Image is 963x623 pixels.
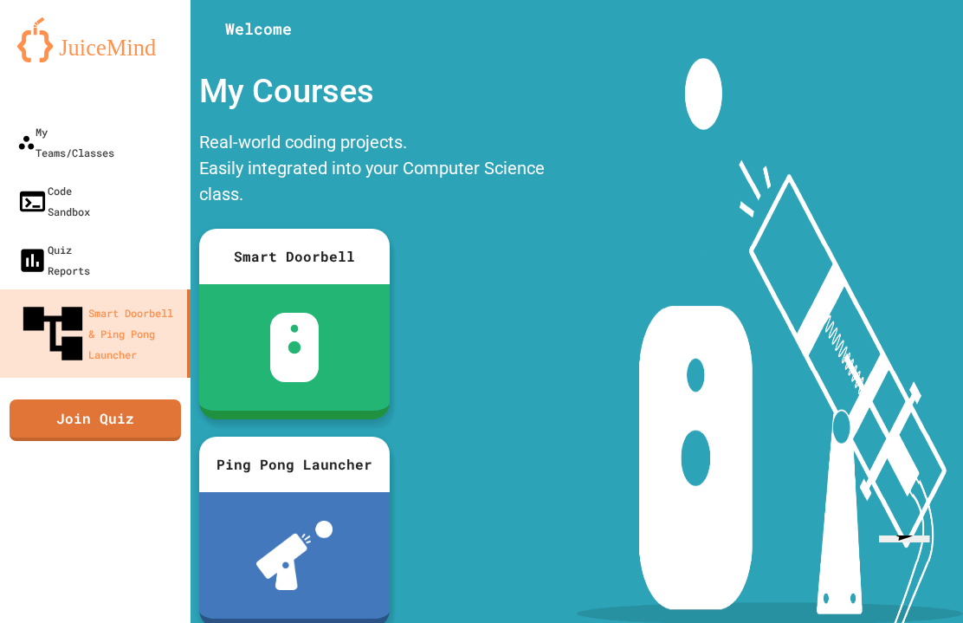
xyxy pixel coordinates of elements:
img: logo-orange.svg [17,17,173,62]
div: Smart Doorbell & Ping Pong Launcher [17,298,180,369]
iframe: chat widget [872,535,949,609]
div: My Teams/Classes [17,121,114,163]
div: Real-world coding projects. Easily integrated into your Computer Science class. [191,125,577,216]
div: My Courses [191,58,577,125]
div: Quiz Reports [17,239,90,281]
img: ppl-with-ball.png [256,521,333,590]
a: Join Quiz [10,399,181,441]
div: Ping Pong Launcher [199,437,390,492]
div: Smart Doorbell [199,229,390,284]
img: sdb-white.svg [270,313,320,382]
div: Code Sandbox [17,180,90,222]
